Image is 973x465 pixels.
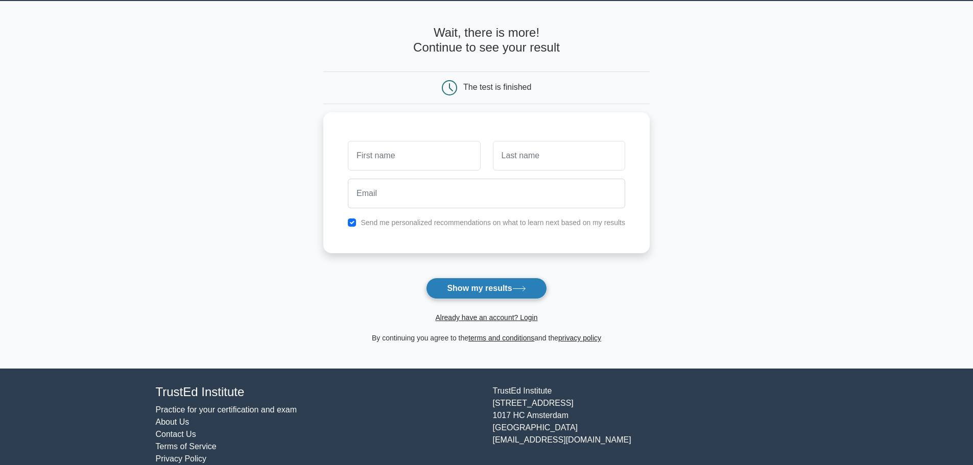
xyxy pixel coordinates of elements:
[156,418,189,426] a: About Us
[156,442,217,451] a: Terms of Service
[323,26,650,55] h4: Wait, there is more! Continue to see your result
[317,332,656,344] div: By continuing you agree to the and the
[493,141,625,170] input: Last name
[435,313,537,322] a: Already have an account? Login
[156,430,196,438] a: Contact Us
[468,334,534,342] a: terms and conditions
[361,218,625,227] label: Send me personalized recommendations on what to learn next based on my results
[558,334,601,342] a: privacy policy
[348,179,625,208] input: Email
[156,385,481,400] h4: TrustEd Institute
[348,141,480,170] input: First name
[487,385,824,465] div: TrustEd Institute [STREET_ADDRESS] 1017 HC Amsterdam [GEOGRAPHIC_DATA] [EMAIL_ADDRESS][DOMAIN_NAME]
[156,405,297,414] a: Practice for your certification and exam
[156,454,207,463] a: Privacy Policy
[463,83,531,91] div: The test is finished
[426,278,547,299] button: Show my results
